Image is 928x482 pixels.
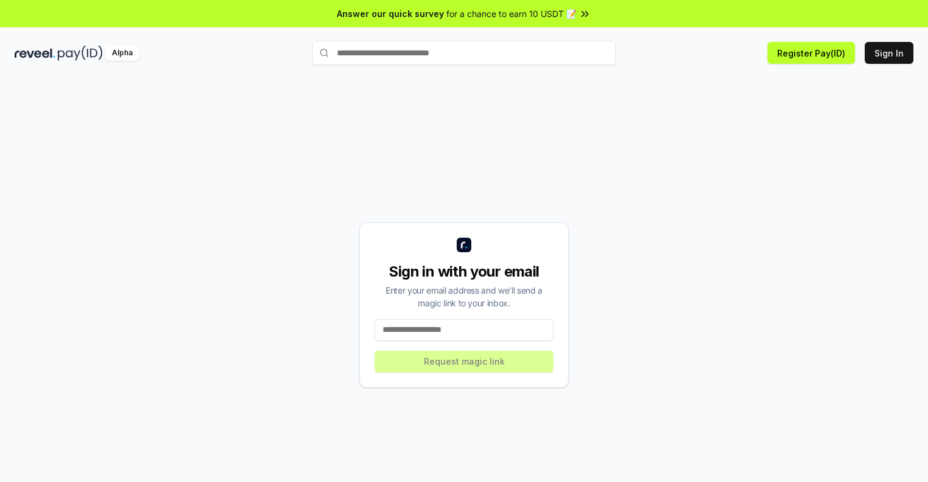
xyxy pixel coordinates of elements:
img: reveel_dark [15,46,55,61]
div: Enter your email address and we’ll send a magic link to your inbox. [375,284,553,309]
button: Sign In [865,42,913,64]
span: for a chance to earn 10 USDT 📝 [446,7,577,20]
img: logo_small [457,238,471,252]
div: Alpha [105,46,139,61]
button: Register Pay(ID) [767,42,855,64]
img: pay_id [58,46,103,61]
div: Sign in with your email [375,262,553,281]
span: Answer our quick survey [337,7,444,20]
